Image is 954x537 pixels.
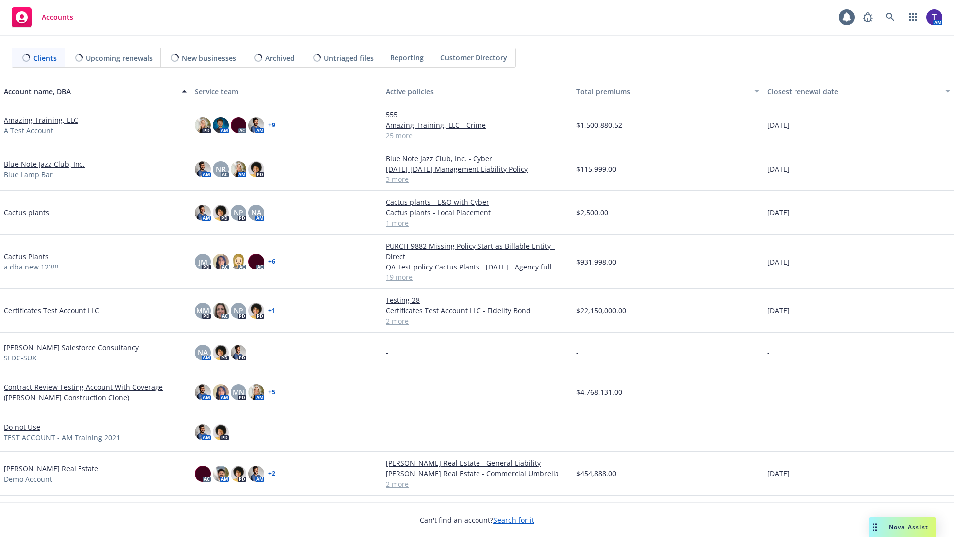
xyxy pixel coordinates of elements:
[4,115,78,125] a: Amazing Training, LLC
[248,161,264,177] img: photo
[33,53,57,63] span: Clients
[767,387,770,397] span: -
[4,87,176,97] div: Account name, DBA
[4,432,120,443] span: TEST ACCOUNT - AM Training 2021
[213,254,229,269] img: photo
[195,205,211,221] img: photo
[576,87,748,97] div: Total premiums
[8,3,77,31] a: Accounts
[440,52,507,63] span: Customer Directory
[213,466,229,482] img: photo
[767,120,790,130] span: [DATE]
[576,387,622,397] span: $4,768,131.00
[386,174,568,184] a: 3 more
[386,295,568,305] a: Testing 28
[195,87,378,97] div: Service team
[4,207,49,218] a: Cactus plants
[324,53,374,63] span: Untriaged files
[213,384,229,400] img: photo
[869,517,881,537] div: Drag to move
[763,80,954,103] button: Closest renewal date
[767,207,790,218] span: [DATE]
[767,468,790,479] span: [DATE]
[213,303,229,319] img: photo
[199,257,207,267] span: JM
[248,254,264,269] img: photo
[576,120,622,130] span: $1,500,880.52
[386,316,568,326] a: 2 more
[767,164,790,174] span: [DATE]
[268,471,275,477] a: + 2
[4,159,85,169] a: Blue Note Jazz Club, Inc.
[767,87,939,97] div: Closest renewal date
[231,117,246,133] img: photo
[386,427,388,437] span: -
[767,257,790,267] span: [DATE]
[576,257,616,267] span: $931,998.00
[889,523,928,531] span: Nova Assist
[248,303,264,319] img: photo
[4,305,99,316] a: Certificates Test Account LLC
[268,308,275,314] a: + 1
[196,305,209,316] span: MM
[234,207,243,218] span: NP
[767,305,790,316] span: [DATE]
[382,80,572,103] button: Active policies
[386,347,388,358] span: -
[265,53,295,63] span: Archived
[195,466,211,482] img: photo
[231,161,246,177] img: photo
[268,122,275,128] a: + 9
[386,241,568,262] a: PURCH-9882 Missing Policy Start as Billable Entity - Direct
[386,109,568,120] a: 555
[493,515,534,525] a: Search for it
[42,13,73,21] span: Accounts
[386,262,568,272] a: QA Test policy Cactus Plants - [DATE] - Agency full
[191,80,382,103] button: Service team
[576,207,608,218] span: $2,500.00
[213,205,229,221] img: photo
[390,52,424,63] span: Reporting
[386,387,388,397] span: -
[386,130,568,141] a: 25 more
[576,164,616,174] span: $115,999.00
[4,251,49,262] a: Cactus Plants
[4,382,187,403] a: Contract Review Testing Account With Coverage ([PERSON_NAME] Construction Clone)
[386,197,568,207] a: Cactus plants - E&O with Cyber
[248,117,264,133] img: photo
[386,153,568,164] a: Blue Note Jazz Club, Inc. - Cyber
[231,254,246,269] img: photo
[576,427,579,437] span: -
[248,466,264,482] img: photo
[213,345,229,360] img: photo
[182,53,236,63] span: New businesses
[386,458,568,468] a: [PERSON_NAME] Real Estate - General Liability
[4,262,59,272] span: a dba new 123!!!
[386,479,568,489] a: 2 more
[858,7,877,27] a: Report a Bug
[386,207,568,218] a: Cactus plants - Local Placement
[420,515,534,525] span: Can't find an account?
[198,347,208,358] span: NA
[576,468,616,479] span: $454,888.00
[4,169,53,179] span: Blue Lamp Bar
[4,353,36,363] span: SFDC-SUX
[213,117,229,133] img: photo
[4,463,98,474] a: [PERSON_NAME] Real Estate
[386,164,568,174] a: [DATE]-[DATE] Management Liability Policy
[195,424,211,440] img: photo
[233,387,244,397] span: MN
[268,389,275,395] a: + 5
[195,384,211,400] img: photo
[4,125,53,136] span: A Test Account
[903,7,923,27] a: Switch app
[195,161,211,177] img: photo
[386,305,568,316] a: Certificates Test Account LLC - Fidelity Bond
[231,466,246,482] img: photo
[268,259,275,265] a: + 6
[251,207,261,218] span: NA
[4,422,40,432] a: Do not Use
[869,517,936,537] button: Nova Assist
